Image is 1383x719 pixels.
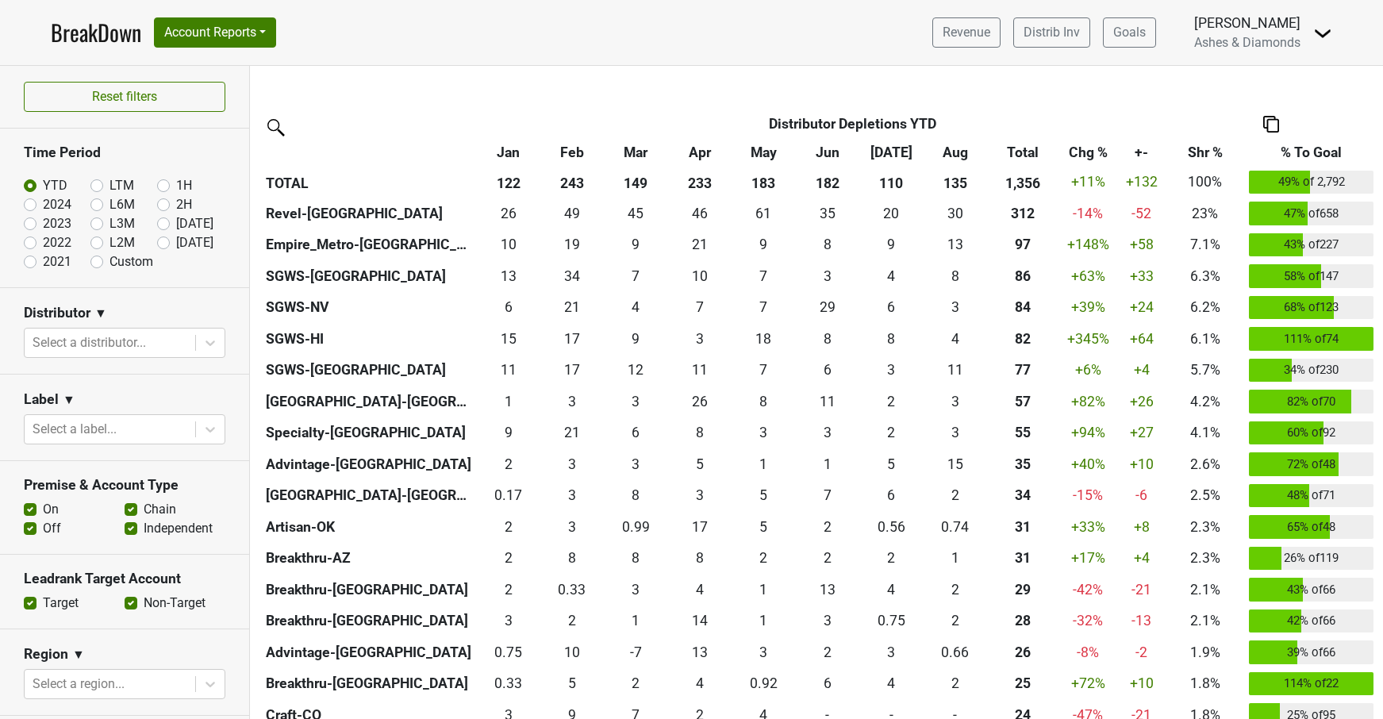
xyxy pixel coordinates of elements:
td: 2.5 [859,355,923,386]
td: 10.251 [668,260,732,292]
td: 6.2% [1165,292,1245,324]
div: 8 [608,485,664,506]
th: 31.310 [987,511,1058,543]
td: 0.56 [859,511,923,543]
div: 2 [927,485,983,506]
label: 2023 [43,214,71,233]
th: 1,356 [987,167,1058,198]
td: 19 [540,229,604,261]
div: 5 [863,454,920,475]
div: 3 [863,359,920,380]
th: 84.166 [987,292,1058,324]
a: Distrib Inv [1013,17,1090,48]
div: 1 [480,391,536,412]
div: 7 [608,266,664,286]
div: 13 [927,234,983,255]
div: 6 [799,359,855,380]
label: [DATE] [176,233,213,252]
td: -15 % [1058,480,1118,512]
div: 20 [863,203,920,224]
th: 135 [923,167,986,198]
div: 49 [544,203,601,224]
div: 3 [736,422,792,443]
div: 46 [671,203,728,224]
div: 2 [480,454,536,475]
div: 84 [991,297,1055,317]
div: 29 [799,297,855,317]
td: 2.167 [859,386,923,417]
a: Goals [1103,17,1156,48]
td: 4.75 [859,448,923,480]
div: -52 [1121,203,1161,224]
div: [PERSON_NAME] [1194,13,1300,33]
th: Shr %: activate to sort column ascending [1165,138,1245,167]
div: 61 [736,203,792,224]
th: Apr: activate to sort column ascending [668,138,732,167]
div: 8 [799,234,855,255]
td: 4.1% [1165,417,1245,449]
div: 2 [480,517,536,537]
td: 8.585 [476,417,540,449]
td: +94 % [1058,417,1118,449]
td: 6.3% [1165,260,1245,292]
td: 5.25 [732,511,795,543]
div: 3 [671,485,728,506]
td: 12.579 [476,260,540,292]
td: 7.41 [796,480,859,512]
td: 61.334 [732,198,795,229]
div: 10 [480,234,536,255]
td: 0.99 [604,511,667,543]
div: 35 [991,454,1055,475]
td: 0.165 [476,480,540,512]
div: 3 [927,391,983,412]
td: 12.75 [923,229,986,261]
div: 15 [927,454,983,475]
td: 21.167 [540,417,604,449]
div: 3 [927,297,983,317]
span: +132 [1126,174,1158,190]
div: 11 [927,359,983,380]
div: 4 [863,266,920,286]
img: Dropdown Menu [1313,24,1332,43]
button: Account Reports [154,17,276,48]
a: Revenue [932,17,1001,48]
h3: Distributor [24,305,90,321]
div: 97 [991,234,1055,255]
td: 8.334 [859,323,923,355]
h3: Premise & Account Type [24,477,225,494]
div: +64 [1121,329,1161,349]
div: 45 [608,203,664,224]
th: Distributor Depletions YTD [540,110,1166,138]
td: 21 [668,229,732,261]
h3: Label [24,391,59,408]
th: Jan: activate to sort column ascending [476,138,540,167]
td: 6.663 [604,260,667,292]
div: 5 [736,485,792,506]
th: 122 [476,167,540,198]
td: 3.25 [604,386,667,417]
div: 26 [480,203,536,224]
th: 110 [859,167,923,198]
td: 3.25 [796,260,859,292]
td: 8.333 [796,229,859,261]
div: 86 [991,266,1055,286]
span: +11% [1071,174,1105,190]
th: Total: activate to sort column ascending [987,138,1058,167]
th: 55.002 [987,417,1058,449]
td: 2.25 [476,511,540,543]
th: 85.646 [987,260,1058,292]
label: Off [43,519,61,538]
h3: Region [24,646,68,663]
div: 9 [608,329,664,349]
td: 7.1% [1165,229,1245,261]
div: 11 [480,359,536,380]
div: 13 [480,266,536,286]
td: +40 % [1058,448,1118,480]
label: L2M [109,233,135,252]
label: Target [43,594,79,613]
td: 20.25 [859,198,923,229]
th: &nbsp;: activate to sort column ascending [262,138,476,167]
th: Aug: activate to sort column ascending [923,138,986,167]
td: 29.25 [796,292,859,324]
label: 2022 [43,233,71,252]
